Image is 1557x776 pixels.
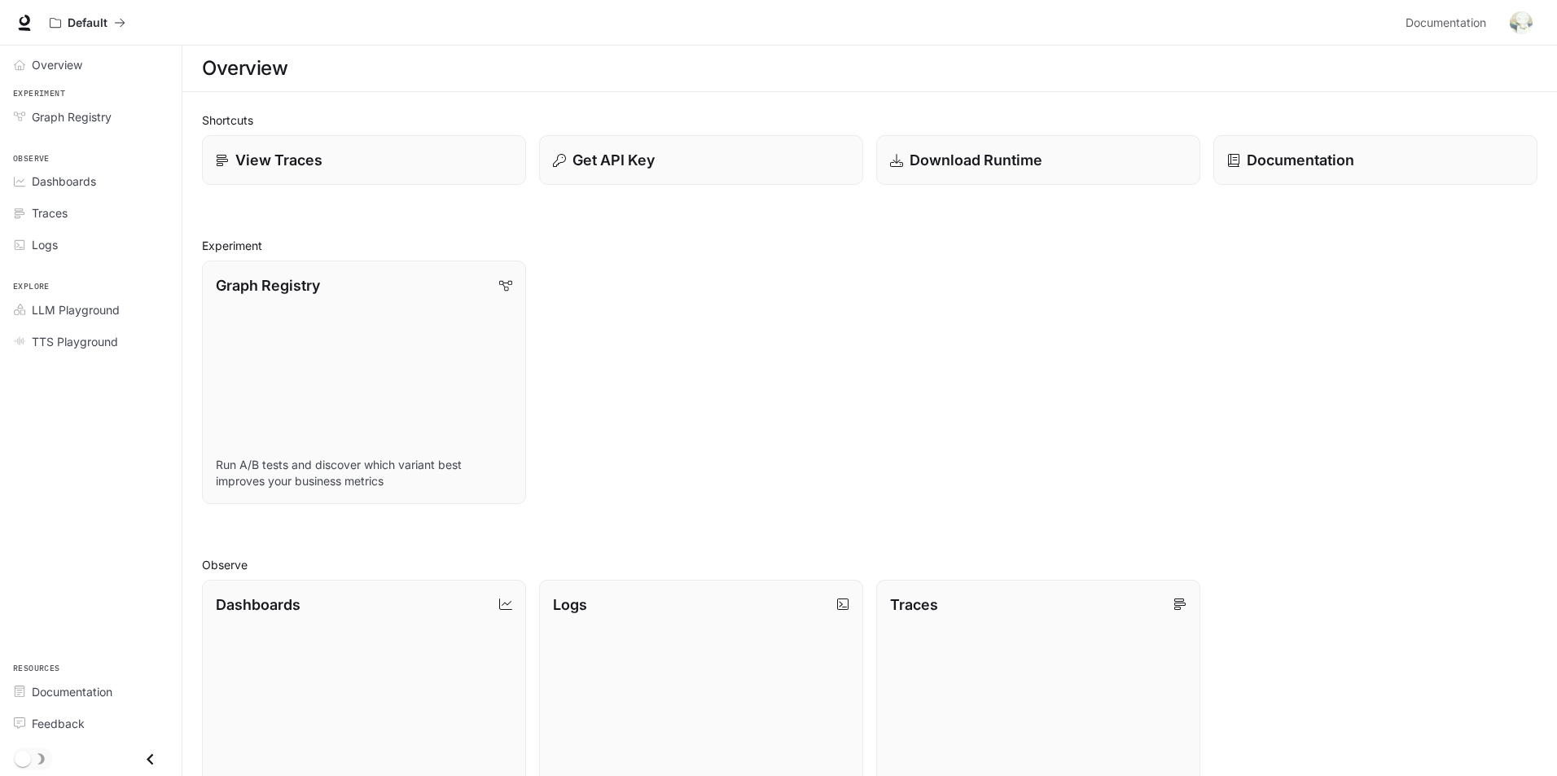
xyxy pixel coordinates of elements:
[1213,135,1537,185] a: Documentation
[1247,149,1354,171] p: Documentation
[32,204,68,221] span: Traces
[7,296,175,324] a: LLM Playground
[32,333,118,350] span: TTS Playground
[235,149,322,171] p: View Traces
[32,108,112,125] span: Graph Registry
[32,236,58,253] span: Logs
[216,274,320,296] p: Graph Registry
[7,103,175,131] a: Graph Registry
[1399,7,1498,39] a: Documentation
[202,237,1537,254] h2: Experiment
[1406,13,1486,33] span: Documentation
[7,167,175,195] a: Dashboards
[68,16,107,30] p: Default
[15,749,31,767] span: Dark mode toggle
[876,135,1200,185] a: Download Runtime
[1510,11,1533,34] img: User avatar
[32,683,112,700] span: Documentation
[1505,7,1537,39] button: User avatar
[32,715,85,732] span: Feedback
[7,230,175,259] a: Logs
[202,135,526,185] a: View Traces
[572,149,655,171] p: Get API Key
[7,50,175,79] a: Overview
[7,709,175,738] a: Feedback
[202,52,287,85] h1: Overview
[202,556,1537,573] h2: Observe
[7,199,175,227] a: Traces
[539,135,863,185] button: Get API Key
[42,7,133,39] button: All workspaces
[216,457,512,489] p: Run A/B tests and discover which variant best improves your business metrics
[216,594,300,616] p: Dashboards
[910,149,1042,171] p: Download Runtime
[32,56,82,73] span: Overview
[7,327,175,356] a: TTS Playground
[202,261,526,504] a: Graph RegistryRun A/B tests and discover which variant best improves your business metrics
[32,173,96,190] span: Dashboards
[553,594,587,616] p: Logs
[132,743,169,776] button: Close drawer
[202,112,1537,129] h2: Shortcuts
[7,677,175,706] a: Documentation
[890,594,938,616] p: Traces
[32,301,120,318] span: LLM Playground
